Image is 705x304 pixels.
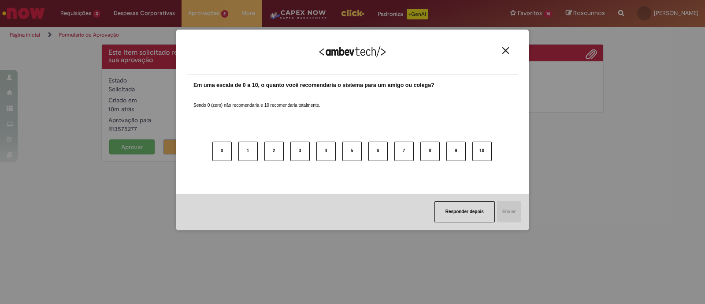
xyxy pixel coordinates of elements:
[500,47,512,54] button: Close
[264,142,284,161] button: 2
[193,81,434,90] label: Em uma escala de 0 a 10, o quanto você recomendaria o sistema para um amigo ou colega?
[394,142,414,161] button: 7
[472,142,492,161] button: 10
[342,142,362,161] button: 5
[368,142,388,161] button: 6
[238,142,258,161] button: 1
[420,142,440,161] button: 8
[502,47,509,54] img: Close
[212,142,232,161] button: 0
[290,142,310,161] button: 3
[193,92,320,109] label: Sendo 0 (zero) não recomendaria e 10 recomendaria totalmente.
[434,201,495,222] button: Responder depois
[316,142,336,161] button: 4
[319,46,386,57] img: Logo Ambevtech
[446,142,466,161] button: 9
